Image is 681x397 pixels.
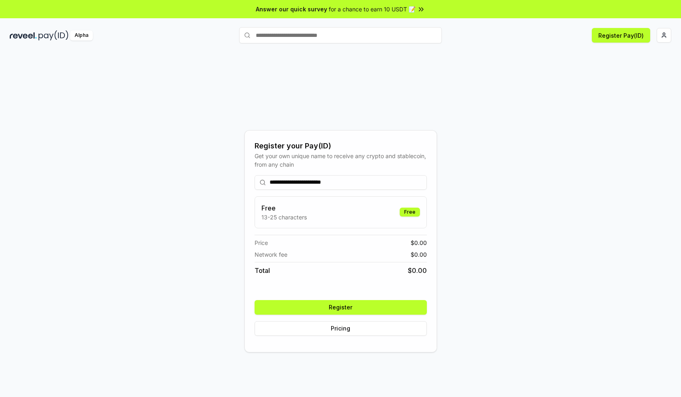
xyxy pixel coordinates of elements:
button: Register Pay(ID) [592,28,650,43]
span: $ 0.00 [411,250,427,259]
img: pay_id [39,30,69,41]
button: Pricing [255,321,427,336]
p: 13-25 characters [261,213,307,221]
span: Price [255,238,268,247]
span: Answer our quick survey [256,5,327,13]
span: for a chance to earn 10 USDT 📝 [329,5,415,13]
div: Alpha [70,30,93,41]
img: reveel_dark [10,30,37,41]
h3: Free [261,203,307,213]
span: Network fee [255,250,287,259]
span: Total [255,266,270,275]
div: Register your Pay(ID) [255,140,427,152]
div: Free [400,208,420,217]
span: $ 0.00 [411,238,427,247]
button: Register [255,300,427,315]
div: Get your own unique name to receive any crypto and stablecoin, from any chain [255,152,427,169]
span: $ 0.00 [408,266,427,275]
